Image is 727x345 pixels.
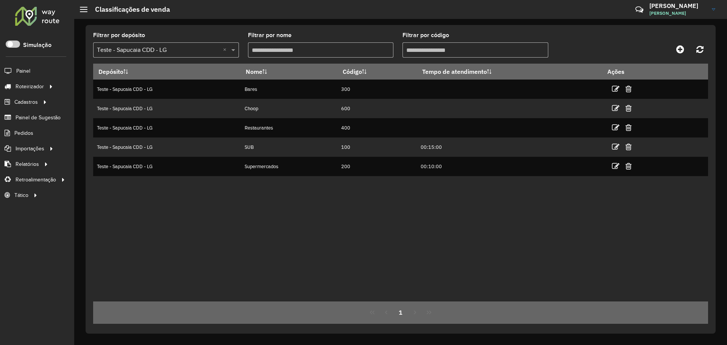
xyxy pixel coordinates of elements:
[612,84,619,94] a: Editar
[14,191,28,199] span: Tático
[612,122,619,133] a: Editar
[16,176,56,184] span: Retroalimentação
[403,31,449,40] label: Filtrar por código
[93,99,240,118] td: Teste - Sapucaia CDD - LG
[248,31,292,40] label: Filtrar por nome
[240,99,337,118] td: Choop
[612,161,619,171] a: Editar
[14,98,38,106] span: Cadastros
[417,64,602,80] th: Tempo de atendimento
[16,160,39,168] span: Relatórios
[240,64,337,80] th: Nome
[93,137,240,157] td: Teste - Sapucaia CDD - LG
[337,80,417,99] td: 300
[602,64,647,80] th: Ações
[240,137,337,157] td: SUB
[649,10,706,17] span: [PERSON_NAME]
[16,145,44,153] span: Importações
[626,103,632,113] a: Excluir
[93,118,240,137] td: Teste - Sapucaia CDD - LG
[337,137,417,157] td: 100
[417,137,602,157] td: 00:15:00
[93,157,240,176] td: Teste - Sapucaia CDD - LG
[16,67,30,75] span: Painel
[417,157,602,176] td: 00:10:00
[14,129,33,137] span: Pedidos
[87,5,170,14] h2: Classificações de venda
[337,99,417,118] td: 600
[93,64,240,80] th: Depósito
[337,157,417,176] td: 200
[240,118,337,137] td: Restaurantes
[612,142,619,152] a: Editar
[626,161,632,171] a: Excluir
[23,41,51,50] label: Simulação
[240,157,337,176] td: Supermercados
[612,103,619,113] a: Editar
[223,45,229,55] span: Clear all
[393,305,408,320] button: 1
[240,80,337,99] td: Bares
[93,80,240,99] td: Teste - Sapucaia CDD - LG
[93,31,145,40] label: Filtrar por depósito
[626,122,632,133] a: Excluir
[626,142,632,152] a: Excluir
[631,2,647,18] a: Contato Rápido
[16,83,44,91] span: Roteirizador
[16,114,61,122] span: Painel de Sugestão
[626,84,632,94] a: Excluir
[337,64,417,80] th: Código
[337,118,417,137] td: 400
[649,2,706,9] h3: [PERSON_NAME]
